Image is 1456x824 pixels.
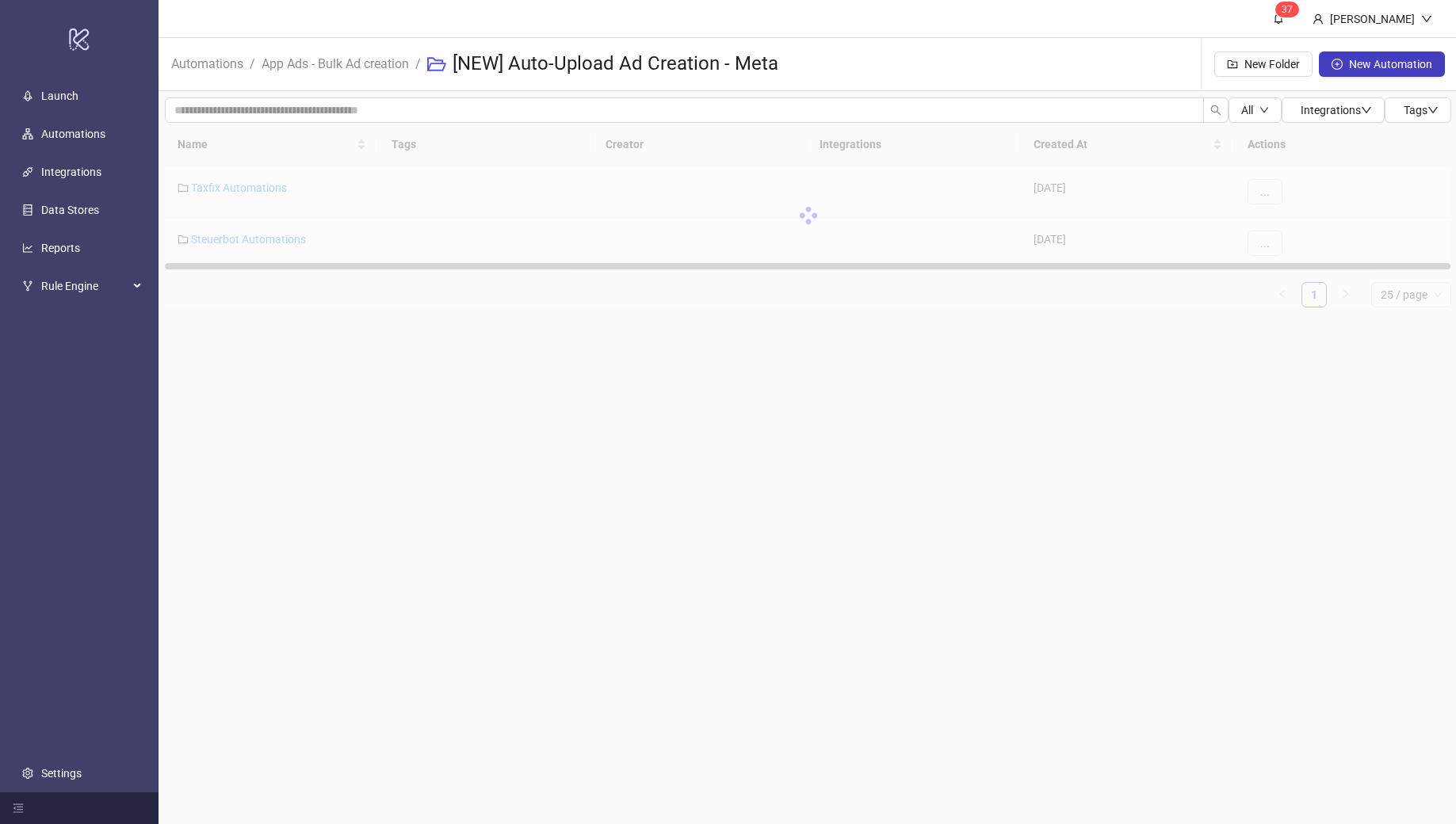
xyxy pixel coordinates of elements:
[1421,13,1432,25] span: down
[415,39,421,90] li: /
[250,39,255,90] li: /
[1404,104,1439,116] span: Tags
[41,270,128,302] span: Rule Engine
[22,280,33,292] span: fork
[1385,97,1451,123] button: Tagsdown
[41,767,82,780] a: Settings
[1210,105,1221,116] span: search
[1227,59,1238,70] span: folder-add
[1313,13,1324,25] span: user
[1214,51,1313,77] button: New Folder
[1361,105,1372,116] span: down
[1282,97,1385,123] button: Integrationsdown
[1301,104,1372,116] span: Integrations
[1241,104,1253,116] span: All
[41,166,101,178] a: Integrations
[41,90,78,102] a: Launch
[168,54,246,71] a: Automations
[13,803,24,814] span: menu-fold
[1349,58,1432,71] span: New Automation
[1244,58,1300,71] span: New Folder
[1332,59,1343,70] span: plus-circle
[1287,4,1293,15] span: 7
[1319,51,1445,77] button: New Automation
[453,51,778,77] h3: [NEW] Auto-Upload Ad Creation - Meta
[1259,105,1269,115] span: down
[1229,97,1282,123] button: Alldown
[41,204,99,216] a: Data Stores
[41,128,105,140] a: Automations
[1275,2,1299,17] sup: 37
[41,242,80,254] a: Reports
[1427,105,1439,116] span: down
[427,55,446,74] span: folder-open
[258,54,412,71] a: App Ads - Bulk Ad creation
[1324,10,1421,28] div: [PERSON_NAME]
[1273,13,1284,24] span: bell
[1282,4,1287,15] span: 3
